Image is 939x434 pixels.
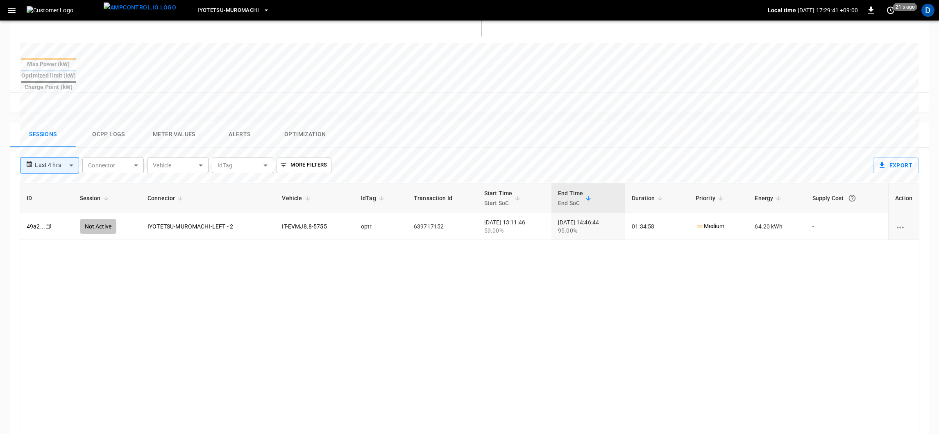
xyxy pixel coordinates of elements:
button: The cost of your charging session based on your supply rates [845,191,860,206]
div: profile-icon [921,4,934,17]
span: Priority [696,193,726,203]
div: Last 4 hrs [35,158,79,173]
div: Start Time [484,188,513,208]
button: Iyotetsu-Muromachi [194,2,273,18]
th: ID [20,183,73,213]
span: 21 s ago [893,3,917,11]
button: set refresh interval [884,4,897,17]
th: Action [888,183,919,213]
span: IdTag [361,193,387,203]
div: Supply Cost [812,191,882,206]
img: Customer Logo [27,6,100,14]
span: Energy [755,193,784,203]
span: Connector [147,193,186,203]
p: Start SoC [484,198,513,208]
button: Sessions [10,121,76,148]
img: ampcontrol.io logo [104,2,176,13]
button: More Filters [277,158,331,173]
button: Alerts [207,121,272,148]
button: Export [873,158,919,173]
span: Vehicle [282,193,313,203]
p: End SoC [558,198,583,208]
span: End TimeEnd SoC [558,188,594,208]
div: End Time [558,188,583,208]
button: Meter Values [141,121,207,148]
span: Session [80,193,111,203]
span: Duration [632,193,665,203]
table: sessions table [20,183,919,240]
div: charging session options [895,222,912,231]
span: Iyotetsu-Muromachi [197,6,259,15]
p: Local time [768,6,796,14]
button: Ocpp logs [76,121,141,148]
span: Start TimeStart SoC [484,188,523,208]
p: [DATE] 17:29:41 +09:00 [798,6,858,14]
th: Transaction Id [407,183,478,213]
button: Optimization [272,121,338,148]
